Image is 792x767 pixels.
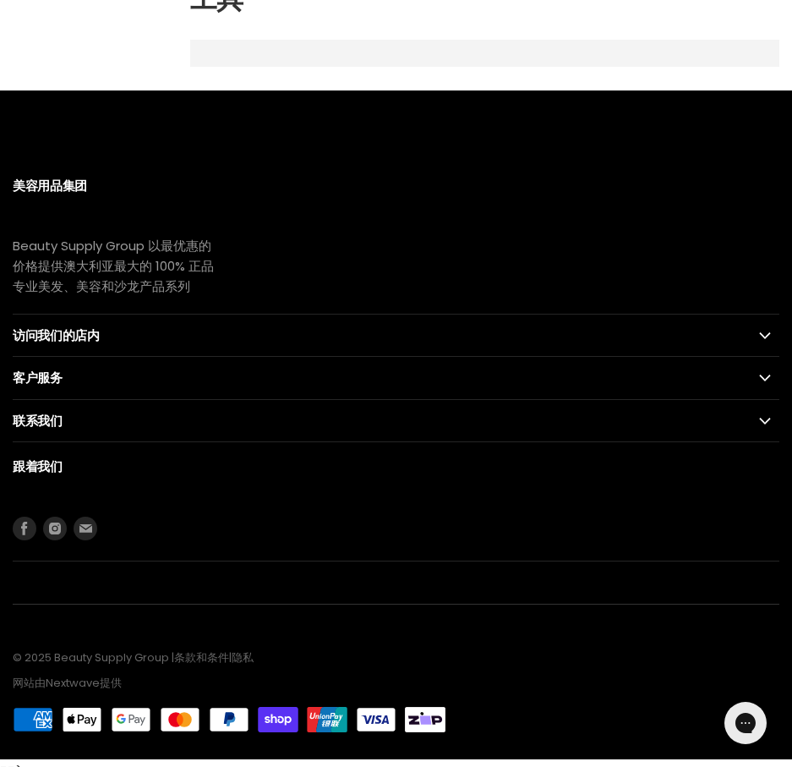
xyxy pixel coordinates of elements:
[13,412,63,430] font: 联系我们
[13,237,214,295] font: Beauty Supply Group 以最优惠的价格提供澳大利亚最大的 100% 正品专业美发、美容和沙龙产品系列
[13,177,87,194] font: 美容用品集团
[174,649,229,666] a: 条款和条件
[13,457,63,475] font: 跟着我们
[13,369,63,386] font: 客户服务
[13,649,174,666] font: © 2025 Beauty Supply Group |
[13,675,46,691] font: 网站由
[716,696,775,750] iframe: Gorgias 实时聊天信使
[229,649,232,666] font: |
[405,707,445,732] img: footer-tile-new.png
[46,675,122,691] a: Nextwave提供
[13,326,100,344] font: 访问我们的店内
[232,649,254,666] a: 隐私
